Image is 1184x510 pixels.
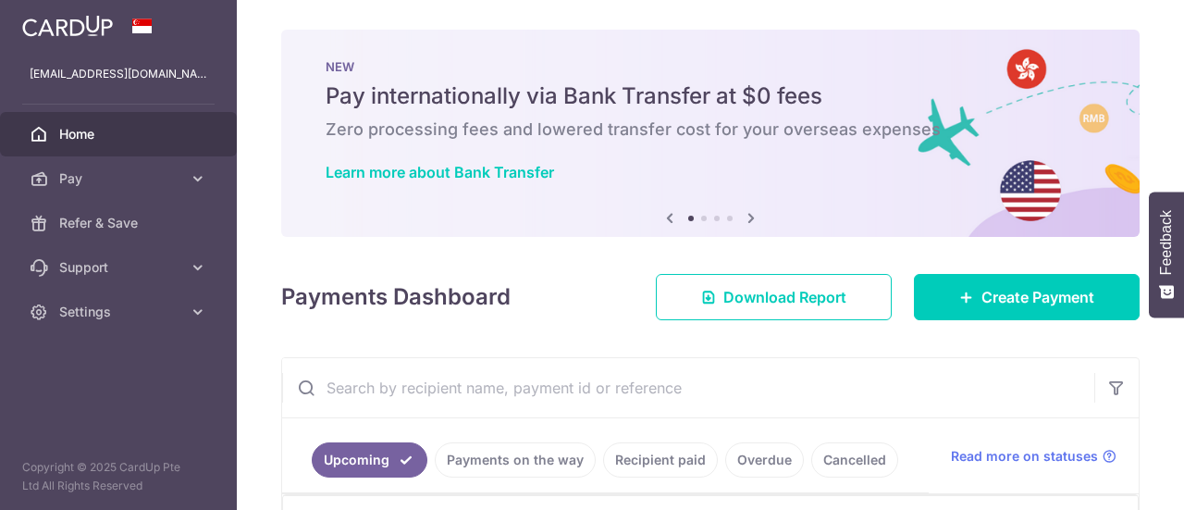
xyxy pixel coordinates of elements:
[281,30,1140,237] img: Bank transfer banner
[326,59,1095,74] p: NEW
[282,358,1094,417] input: Search by recipient name, payment id or reference
[914,274,1140,320] a: Create Payment
[30,65,207,83] p: [EMAIL_ADDRESS][DOMAIN_NAME]
[1158,210,1175,275] span: Feedback
[951,447,1098,466] span: Read more on statuses
[59,303,181,321] span: Settings
[1066,454,1165,501] iframe: Opens a widget where you can find more information
[435,442,596,478] a: Payments on the way
[59,214,181,232] span: Refer & Save
[603,442,718,478] a: Recipient paid
[59,169,181,188] span: Pay
[811,442,898,478] a: Cancelled
[312,442,427,478] a: Upcoming
[59,125,181,143] span: Home
[981,286,1094,308] span: Create Payment
[656,274,892,320] a: Download Report
[326,118,1095,141] h6: Zero processing fees and lowered transfer cost for your overseas expenses
[951,447,1116,466] a: Read more on statuses
[725,442,804,478] a: Overdue
[326,163,554,181] a: Learn more about Bank Transfer
[723,286,846,308] span: Download Report
[22,15,113,37] img: CardUp
[281,280,511,314] h4: Payments Dashboard
[1149,192,1184,317] button: Feedback - Show survey
[326,81,1095,111] h5: Pay internationally via Bank Transfer at $0 fees
[59,258,181,277] span: Support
